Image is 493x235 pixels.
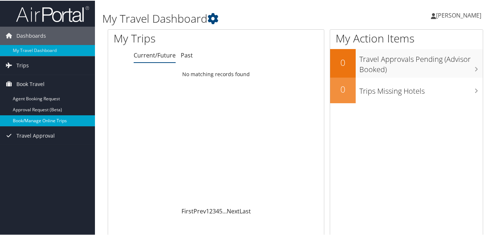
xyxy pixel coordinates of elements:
[181,51,193,59] a: Past
[227,206,240,215] a: Next
[330,77,483,102] a: 0Trips Missing Hotels
[16,26,46,44] span: Dashboards
[213,206,216,215] a: 3
[16,56,29,74] span: Trips
[102,10,360,26] h1: My Travel Dashboard
[359,82,483,96] h3: Trips Missing Hotels
[222,206,227,215] span: …
[330,56,356,68] h2: 0
[209,206,213,215] a: 2
[134,51,176,59] a: Current/Future
[16,5,89,22] img: airportal-logo.png
[194,206,206,215] a: Prev
[108,67,324,80] td: No matching records found
[219,206,222,215] a: 5
[114,30,229,45] h1: My Trips
[431,4,489,26] a: [PERSON_NAME]
[436,11,481,19] span: [PERSON_NAME]
[330,82,356,95] h2: 0
[330,30,483,45] h1: My Action Items
[16,74,45,93] span: Book Travel
[359,50,483,74] h3: Travel Approvals Pending (Advisor Booked)
[330,48,483,77] a: 0Travel Approvals Pending (Advisor Booked)
[206,206,209,215] a: 1
[181,206,194,215] a: First
[216,206,219,215] a: 4
[240,206,251,215] a: Last
[16,126,55,144] span: Travel Approval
